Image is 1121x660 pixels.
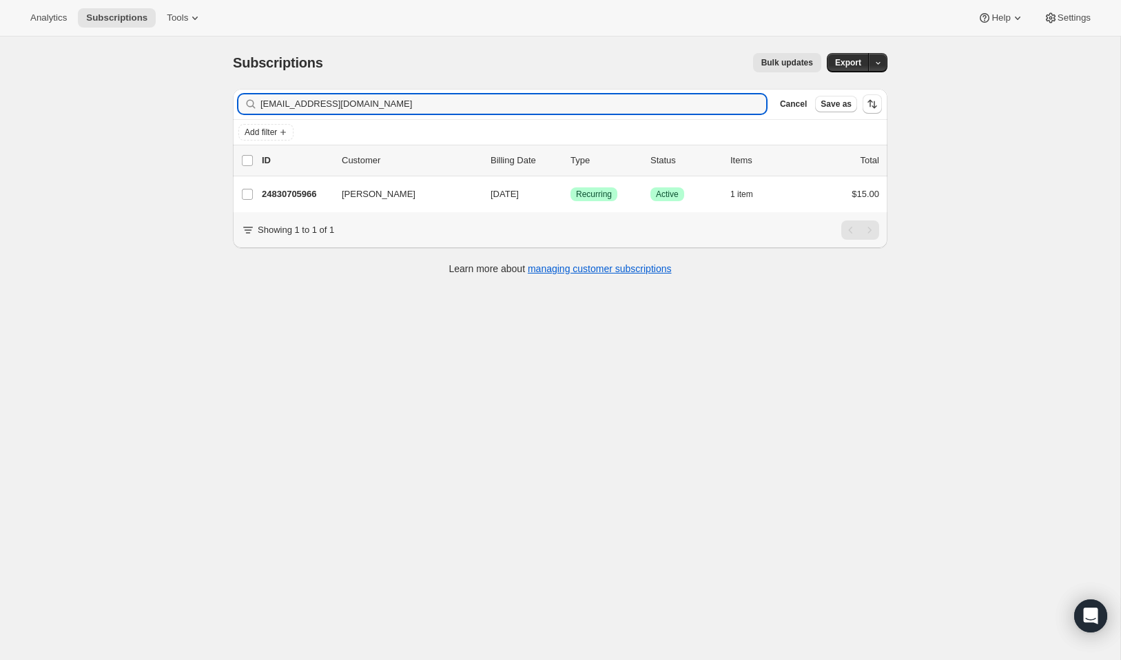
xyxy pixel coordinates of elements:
span: Export [835,57,861,68]
button: Analytics [22,8,75,28]
span: Subscriptions [86,12,147,23]
div: Type [570,154,639,167]
span: 1 item [730,189,753,200]
input: Filter subscribers [260,94,766,114]
p: Showing 1 to 1 of 1 [258,223,334,237]
div: Open Intercom Messenger [1074,599,1107,632]
button: Export [827,53,870,72]
span: Help [991,12,1010,23]
p: Billing Date [491,154,559,167]
button: Cancel [774,96,812,112]
p: Total [861,154,879,167]
span: Settings [1058,12,1091,23]
span: Bulk updates [761,57,813,68]
button: Subscriptions [78,8,156,28]
span: [PERSON_NAME] [342,187,415,201]
span: Add filter [245,127,277,138]
span: [DATE] [491,189,519,199]
button: Bulk updates [753,53,821,72]
button: Sort the results [863,94,882,114]
p: Learn more about [449,262,672,276]
p: ID [262,154,331,167]
button: Help [969,8,1032,28]
div: IDCustomerBilling DateTypeStatusItemsTotal [262,154,879,167]
span: Save as [821,99,852,110]
span: Cancel [780,99,807,110]
p: Customer [342,154,480,167]
span: Tools [167,12,188,23]
span: Subscriptions [233,55,323,70]
div: 24830705966[PERSON_NAME][DATE]SuccessRecurringSuccessActive1 item$15.00 [262,185,879,204]
p: 24830705966 [262,187,331,201]
span: $15.00 [852,189,879,199]
nav: Pagination [841,220,879,240]
button: Tools [158,8,210,28]
span: Active [656,189,679,200]
p: Status [650,154,719,167]
span: Recurring [576,189,612,200]
a: managing customer subscriptions [528,263,672,274]
button: [PERSON_NAME] [333,183,471,205]
div: Items [730,154,799,167]
span: Analytics [30,12,67,23]
button: Save as [815,96,857,112]
button: 1 item [730,185,768,204]
button: Settings [1036,8,1099,28]
button: Add filter [238,124,294,141]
